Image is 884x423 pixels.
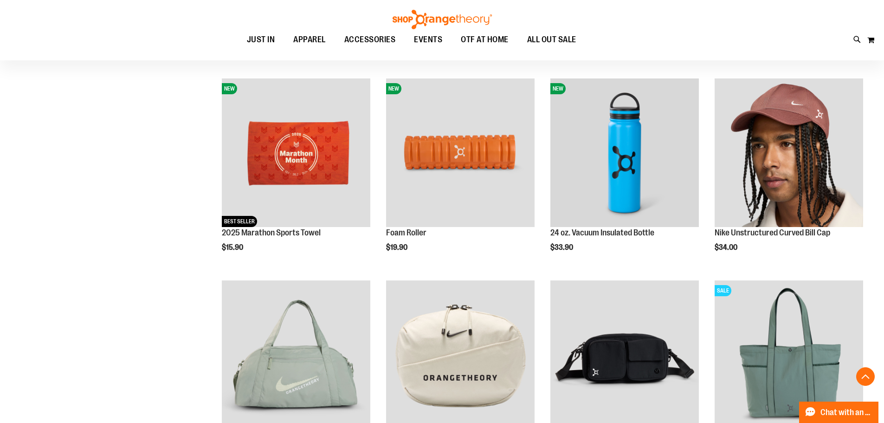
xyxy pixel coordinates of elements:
[546,74,703,275] div: product
[386,78,535,228] a: Foam RollerNEW
[715,78,863,228] a: Nike Unstructured Curved Bill Cap
[293,29,326,50] span: APPAREL
[820,408,873,417] span: Chat with an Expert
[391,10,493,29] img: Shop Orangetheory
[550,228,654,237] a: 24 oz. Vacuum Insulated Bottle
[386,78,535,227] img: Foam Roller
[381,74,539,275] div: product
[222,228,321,237] a: 2025 Marathon Sports Towel
[222,78,370,228] a: 2025 Marathon Sports TowelNEWBEST SELLER
[386,228,426,237] a: Foam Roller
[217,74,375,275] div: product
[550,243,574,252] span: $33.90
[715,78,863,227] img: Nike Unstructured Curved Bill Cap
[222,83,237,94] span: NEW
[386,243,409,252] span: $19.90
[799,402,879,423] button: Chat with an Expert
[715,243,739,252] span: $34.00
[527,29,576,50] span: ALL OUT SALE
[550,78,699,227] img: 24 oz. Vacuum Insulated Bottle
[222,243,245,252] span: $15.90
[247,29,275,50] span: JUST IN
[856,367,875,386] button: Back To Top
[710,74,868,275] div: product
[222,216,257,227] span: BEST SELLER
[550,78,699,228] a: 24 oz. Vacuum Insulated BottleNEW
[461,29,509,50] span: OTF AT HOME
[414,29,442,50] span: EVENTS
[222,78,370,227] img: 2025 Marathon Sports Towel
[550,83,566,94] span: NEW
[715,228,830,237] a: Nike Unstructured Curved Bill Cap
[386,83,401,94] span: NEW
[715,285,731,296] span: SALE
[344,29,396,50] span: ACCESSORIES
